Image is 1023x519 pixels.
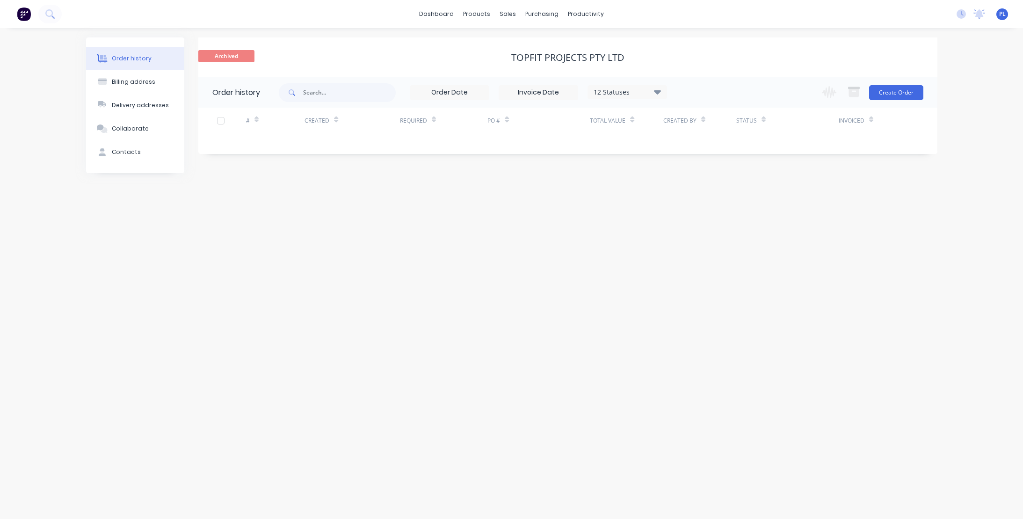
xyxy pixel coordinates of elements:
div: # [246,108,305,133]
div: # [246,117,250,125]
input: Invoice Date [499,86,578,100]
div: sales [495,7,521,21]
div: Invoiced [839,108,897,133]
button: Delivery addresses [86,94,184,117]
input: Order Date [410,86,489,100]
div: Collaborate [112,124,149,133]
div: Status [736,117,757,125]
div: Order history [112,54,152,63]
button: Contacts [86,140,184,164]
span: PL [999,10,1006,18]
div: purchasing [521,7,563,21]
div: Invoiced [839,117,864,125]
div: Order history [212,87,260,98]
div: Created [305,117,329,125]
div: PO # [487,117,500,125]
input: Search... [303,83,396,102]
div: productivity [563,7,609,21]
div: Delivery addresses [112,101,169,110]
button: Order history [86,47,184,70]
div: Created By [663,108,736,133]
button: Billing address [86,70,184,94]
div: Required [400,117,427,125]
a: dashboard [414,7,458,21]
img: Factory [17,7,31,21]
div: Billing address [112,78,155,86]
div: PO # [487,108,590,133]
div: Created [305,108,399,133]
div: 12 Statuses [588,87,667,97]
button: Collaborate [86,117,184,140]
div: Required [400,108,488,133]
div: Created By [663,117,697,125]
span: Archived [198,50,254,62]
div: Topfit Projects Pty Ltd [511,52,624,63]
div: Status [736,108,839,133]
div: Total Value [590,108,663,133]
div: Contacts [112,148,141,156]
div: Total Value [590,117,625,125]
button: Create Order [869,85,923,100]
div: products [458,7,495,21]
